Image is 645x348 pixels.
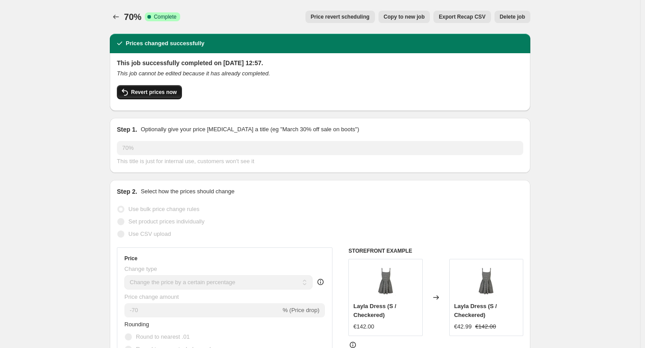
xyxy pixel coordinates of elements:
input: -15 [124,303,281,317]
span: Use CSV upload [128,231,171,237]
h3: Price [124,255,137,262]
span: % (Price drop) [282,307,319,313]
h6: STOREFRONT EXAMPLE [348,247,523,254]
span: Delete job [500,13,525,20]
span: Round to nearest .01 [136,333,189,340]
button: Copy to new job [379,11,430,23]
button: Price change jobs [110,11,122,23]
p: Select how the prices should change [141,187,235,196]
span: 70% [124,12,141,22]
i: This job cannot be edited because it has already completed. [117,70,270,77]
span: Layla Dress (S / Checkered) [353,303,396,318]
span: Copy to new job [384,13,425,20]
button: Revert prices now [117,85,182,99]
input: 30% off holiday sale [117,141,523,155]
div: help [316,278,325,286]
span: Change type [124,266,157,272]
strike: €142.00 [475,322,496,331]
span: Price change amount [124,293,179,300]
div: €42.99 [454,322,472,331]
img: 0025_80x.jpg [368,264,403,299]
h2: Step 1. [117,125,137,134]
span: Rounding [124,321,149,328]
span: Complete [154,13,176,20]
span: Export Recap CSV [439,13,485,20]
h2: Step 2. [117,187,137,196]
span: Revert prices now [131,89,177,96]
button: Delete job [494,11,530,23]
h2: This job successfully completed on [DATE] 12:57. [117,59,523,67]
h2: Prices changed successfully [126,39,205,48]
p: Optionally give your price [MEDICAL_DATA] a title (eg "March 30% off sale on boots") [141,125,359,134]
img: 0025_80x.jpg [468,264,504,299]
span: Price revert scheduling [311,13,370,20]
span: Set product prices individually [128,218,205,225]
span: Use bulk price change rules [128,206,199,212]
span: This title is just for internal use, customers won't see it [117,158,254,164]
div: €142.00 [353,322,374,331]
button: Export Recap CSV [433,11,491,23]
span: Layla Dress (S / Checkered) [454,303,497,318]
button: Price revert scheduling [305,11,375,23]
